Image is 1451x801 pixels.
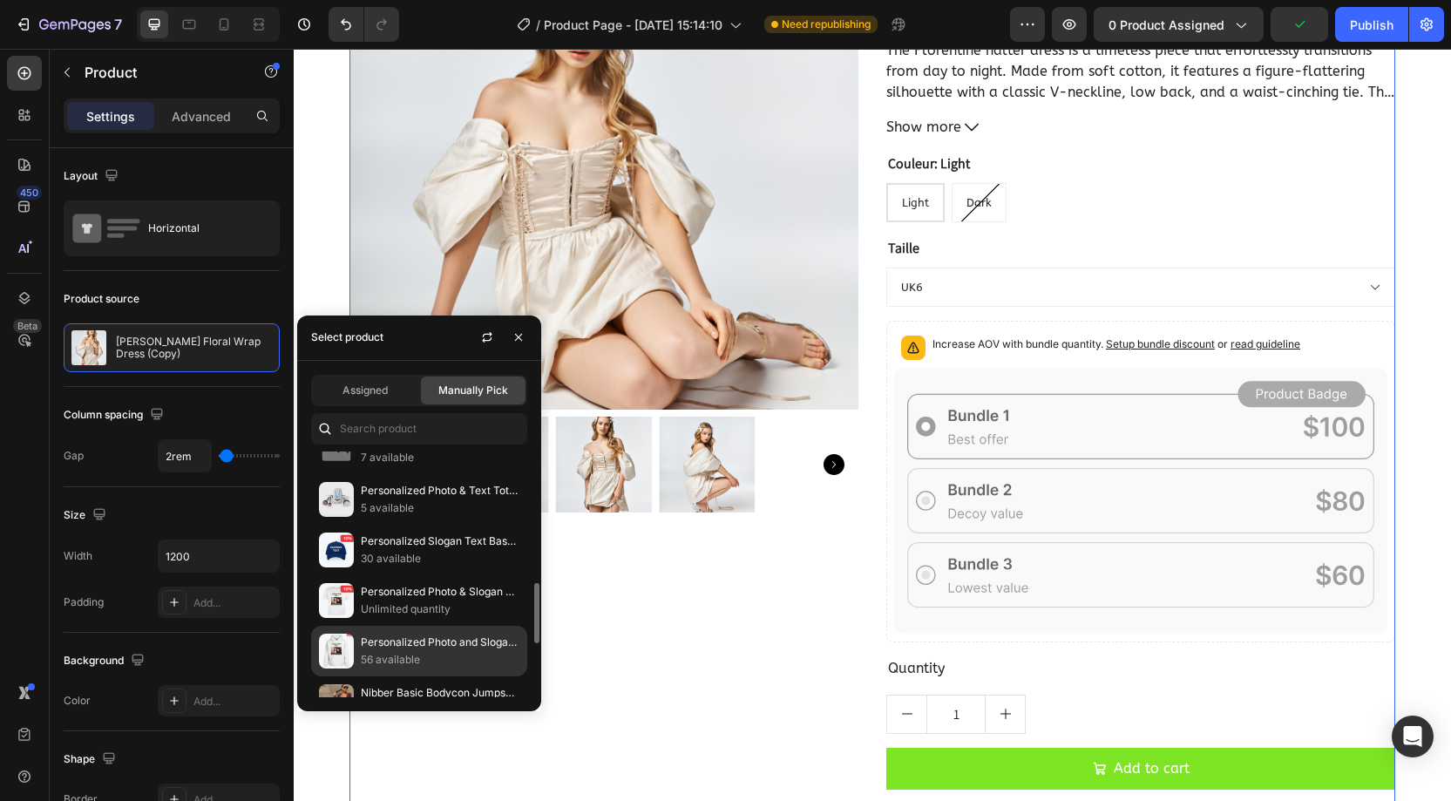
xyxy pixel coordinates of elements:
div: Size [64,504,110,527]
div: Color [64,693,91,709]
button: Show more [593,68,1102,89]
input: Search in Settings & Advanced [311,413,527,445]
p: Personalized Photo & Text Tote Bag [361,482,519,499]
p: Personalized Photo and Slogan Text Hoodie [361,634,519,651]
p: Personalized Photo & Slogan Text T-shirt [361,583,519,601]
span: read guideline [937,288,1007,302]
img: product feature img [71,330,106,365]
span: Light [608,147,635,160]
p: 5 available [361,499,519,517]
p: Personalized Slogan Text Baseball Cap [361,533,519,550]
span: Manually Pick [438,383,508,398]
legend: Couleur: Light [593,103,678,127]
div: Product source [64,291,139,307]
div: Padding [64,594,104,610]
span: Setup bundle discount [812,288,921,302]
div: Open Intercom Messenger [1392,716,1434,757]
p: Increase AOV with bundle quantity. [639,287,1007,304]
div: Add... [193,694,275,709]
button: 0 product assigned [1094,7,1264,42]
p: Product [85,62,233,83]
div: Beta [13,319,42,333]
p: Unlimited quantity [361,601,519,618]
p: 7 [114,14,122,35]
div: Shape [64,748,119,771]
button: Add to cart [593,699,1102,741]
div: Add to cart [820,709,896,730]
span: Assigned [342,383,388,398]
div: Background [64,649,148,673]
img: collections [319,482,354,517]
span: Product Page - [DATE] 15:14:10 [544,16,722,34]
div: Gap [64,448,84,464]
img: collections [319,583,354,618]
button: increment [692,647,731,684]
img: collections [319,533,354,567]
p: 7 available [361,449,519,466]
p: Settings [86,107,135,126]
div: Width [64,548,92,564]
div: Add... [193,595,275,611]
p: [PERSON_NAME] Floral Wrap Dress (Copy) [116,336,272,360]
div: Select product [311,329,383,345]
div: 450 [17,186,42,200]
div: Publish [1350,16,1393,34]
span: or [921,288,1007,302]
p: Nibber Basic Bodycon Jumpsuit For Women‘s Clothing Casual Brown Fitness Rompers 2021 Y2K Playsuit... [361,684,519,702]
legend: Taille [593,187,627,212]
button: 7 [7,7,130,42]
div: Horizontal [148,208,254,248]
div: Column spacing [64,404,167,427]
span: Need republishing [782,17,871,32]
button: Carousel Next Arrow [530,405,551,426]
span: / [536,16,540,34]
button: Publish [1335,7,1408,42]
div: Undo/Redo [329,7,399,42]
iframe: To enrich screen reader interactions, please activate Accessibility in Grammarly extension settings [294,49,1451,801]
p: 56 available [361,651,519,669]
p: Advanced [172,107,231,126]
div: Layout [64,165,122,188]
span: 0 product assigned [1109,16,1224,34]
span: Dark [673,147,698,160]
img: collections [319,684,354,719]
input: Auto [159,440,211,472]
img: collections [319,634,354,669]
input: Auto [159,540,279,572]
input: quantity [633,647,692,684]
button: decrement [593,647,633,684]
p: 30 available [361,550,519,567]
div: Quantity [593,608,1102,632]
span: Show more [593,68,668,89]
